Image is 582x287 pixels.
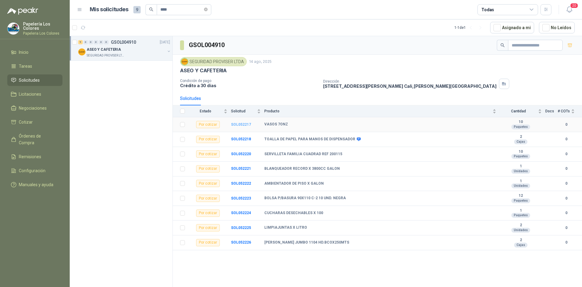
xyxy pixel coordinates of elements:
b: 0 [558,181,575,186]
div: Cajas [514,139,527,144]
div: Paquetes [511,198,530,203]
span: Cantidad [500,109,537,113]
th: Cantidad [500,105,545,117]
span: Solicitud [231,109,256,113]
div: Unidades [511,228,530,233]
div: Por cotizar [196,165,220,173]
span: search [500,43,505,47]
span: Remisiones [19,153,41,160]
span: Cotizar [19,119,33,125]
span: Inicio [19,49,28,56]
p: ASEO Y CAFETERIA [180,67,227,74]
b: [PERSON_NAME] JUMBO 1104 HD.BCOX250MTS [264,240,349,245]
h1: Mis solicitudes [90,5,129,14]
p: GSOL004910 [111,40,136,44]
th: Producto [264,105,500,117]
a: SOL052223 [231,196,251,200]
span: close-circle [204,7,208,12]
div: Por cotizar [196,150,220,158]
span: 20 [570,3,578,9]
a: SOL052222 [231,181,251,186]
div: Por cotizar [196,121,220,128]
div: 0 [83,40,88,44]
th: Solicitud [231,105,264,117]
b: 10 [500,120,542,125]
b: SERVILLETA FAMILIA CUADRAD REF 200115 [264,152,342,157]
a: SOL052224 [231,211,251,215]
b: 2 [500,238,542,243]
b: TOALLA DE PAPEL PARA MANOS DE DISPENSADOR [264,137,355,142]
b: LIMPIAJUNTAS X LITRO [264,225,307,230]
div: Paquetes [511,154,530,159]
b: BOLSA P/BASURA 90X110 C-2 10 UND. NEGRA [264,196,346,201]
b: 1 [500,179,542,184]
div: Por cotizar [196,239,220,246]
th: # COTs [558,105,582,117]
p: Crédito a 30 días [180,83,318,88]
div: Por cotizar [196,136,220,143]
a: SOL052220 [231,152,251,156]
span: Solicitudes [19,77,40,84]
a: Configuración [7,165,62,176]
div: Paquetes [511,125,530,129]
p: Dirección [323,79,497,84]
div: 0 [89,40,93,44]
b: 1 [500,208,542,213]
span: close-circle [204,8,208,11]
span: 9 [133,6,141,13]
button: No Leídos [539,22,575,33]
img: Company Logo [8,23,19,34]
div: Unidades [511,169,530,174]
a: Licitaciones [7,88,62,100]
a: SOL052225 [231,226,251,230]
a: SOL052218 [231,137,251,141]
b: 0 [558,210,575,216]
span: Manuales y ayuda [19,181,53,188]
span: # COTs [558,109,570,113]
th: Docs [545,105,558,117]
div: Por cotizar [196,195,220,202]
span: search [149,7,153,12]
button: 20 [564,4,575,15]
div: 0 [94,40,98,44]
a: Solicitudes [7,74,62,86]
span: Tareas [19,63,32,70]
th: Estado [189,105,231,117]
b: 0 [558,151,575,157]
b: 0 [558,122,575,128]
div: 9 [78,40,83,44]
a: Remisiones [7,151,62,162]
b: 0 [558,196,575,201]
span: Producto [264,109,491,113]
p: Papelería Los Colores [23,22,62,30]
b: 0 [558,136,575,142]
a: SOL052217 [231,122,251,127]
b: 2 [500,223,542,228]
a: Tareas [7,60,62,72]
button: Asignado a mi [490,22,534,33]
p: ASEO Y CAFETERIA [87,47,121,53]
a: SOL052226 [231,240,251,244]
a: Manuales y ayuda [7,179,62,190]
b: 0 [558,240,575,245]
a: Órdenes de Compra [7,130,62,149]
p: Papeleria Los Colores [23,32,62,35]
img: Company Logo [181,58,188,65]
div: Por cotizar [196,224,220,231]
a: Cotizar [7,116,62,128]
div: Cajas [514,243,527,248]
div: SEGURIDAD PROVISER LTDA [180,57,247,66]
b: 10 [500,149,542,154]
div: Por cotizar [196,210,220,217]
a: SOL052221 [231,166,251,171]
div: Por cotizar [196,180,220,187]
span: Configuración [19,167,45,174]
div: 0 [99,40,103,44]
div: 1 - 1 de 1 [454,23,485,32]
